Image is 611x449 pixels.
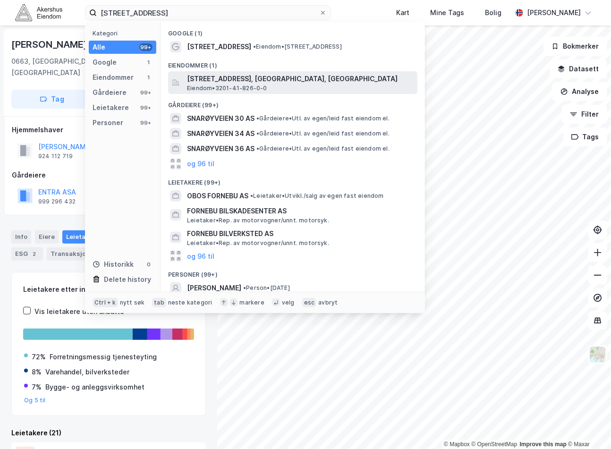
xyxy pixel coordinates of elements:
span: • [256,130,259,137]
button: Datasett [550,59,607,78]
div: Info [11,230,31,244]
div: Leietakere (21) [11,427,206,439]
div: Vis leietakere uten ansatte [34,306,124,317]
div: Hjemmelshaver [12,124,205,136]
span: Gårdeiere • Utl. av egen/leid fast eiendom el. [256,145,390,152]
button: og 96 til [187,250,214,262]
div: 999 296 432 [38,198,76,205]
button: og 96 til [187,158,214,169]
div: esc [302,298,317,307]
span: Person • [DATE] [243,284,290,292]
span: [PERSON_NAME] [187,282,241,294]
div: Alle [93,42,105,53]
div: 2 [30,249,39,259]
div: 1 [145,59,153,66]
div: 924 112 719 [38,152,73,160]
div: Leietakere [62,230,115,244]
div: Google (1) [161,22,425,39]
span: • [253,43,256,50]
div: markere [240,299,264,306]
span: Gårdeiere • Utl. av egen/leid fast eiendom el. [256,115,390,122]
div: Forretningsmessig tjenesteyting [50,351,157,363]
div: Leietakere (99+) [161,171,425,188]
img: akershus-eiendom-logo.9091f326c980b4bce74ccdd9f866810c.svg [15,4,62,21]
div: 99+ [139,43,153,51]
input: Søk på adresse, matrikkel, gårdeiere, leietakere eller personer [97,6,319,20]
div: Transaksjoner [47,247,112,261]
div: 99+ [139,119,153,127]
span: Leietaker • Rep. av motorvogner/unnt. motorsyk. [187,217,329,224]
button: Og 5 til [24,397,46,404]
div: Leietakere etter industri [23,284,194,295]
div: Bygge- og anleggsvirksomhet [45,381,144,393]
span: Eiendom • 3201-41-826-0-0 [187,85,267,92]
span: Leietaker • Utvikl./salg av egen fast eiendom [250,192,384,200]
div: Historikk [93,259,134,270]
div: ESG [11,247,43,261]
span: FORNEBU BILSKADESENTER AS [187,205,414,217]
div: Mine Tags [430,7,464,18]
div: Kategori [93,30,156,37]
a: Improve this map [520,441,567,448]
div: Bolig [485,7,501,18]
div: 1 [145,74,153,81]
a: OpenStreetMap [472,441,518,448]
div: Gårdeiere [12,169,205,181]
div: Ctrl + k [93,298,118,307]
div: 99+ [139,89,153,96]
div: Leietakere [93,102,129,113]
span: • [256,145,259,152]
span: OBOS FORNEBU AS [187,190,248,202]
div: Eiendommer [93,72,134,83]
div: [PERSON_NAME] [527,7,581,18]
div: Google [93,57,117,68]
div: nytt søk [120,299,145,306]
div: 8% [32,366,42,378]
button: Tags [563,127,607,146]
div: Gårdeiere [93,87,127,98]
img: Z [589,346,607,364]
span: Eiendom • [STREET_ADDRESS] [253,43,342,51]
span: • [243,284,246,291]
div: Eiendommer (1) [161,54,425,71]
div: Delete history [104,274,151,285]
button: Bokmerker [543,37,607,56]
div: 7% [32,381,42,393]
div: 99+ [139,104,153,111]
div: Varehandel, bilverksteder [45,366,129,378]
span: SNARØYVEIEN 30 AS [187,113,255,124]
button: Filter [562,105,607,124]
span: • [256,115,259,122]
div: Personer [93,117,123,128]
span: FORNEBU BILVERKSTED AS [187,228,414,239]
div: Kart [396,7,409,18]
a: Mapbox [444,441,470,448]
iframe: Chat Widget [564,404,611,449]
div: Kontrollprogram for chat [564,404,611,449]
div: 72% [32,351,46,363]
button: Analyse [552,82,607,101]
span: SNARØYVEIEN 34 AS [187,128,255,139]
span: [STREET_ADDRESS], [GEOGRAPHIC_DATA], [GEOGRAPHIC_DATA] [187,73,414,85]
div: velg [282,299,295,306]
div: neste kategori [168,299,212,306]
span: • [250,192,253,199]
button: Tag [11,90,93,109]
div: tab [152,298,166,307]
div: Gårdeiere (99+) [161,94,425,111]
div: avbryt [318,299,338,306]
div: 0663, [GEOGRAPHIC_DATA], [GEOGRAPHIC_DATA] [11,56,132,78]
span: Gårdeiere • Utl. av egen/leid fast eiendom el. [256,130,390,137]
div: [PERSON_NAME] Vei 6 [11,37,113,52]
span: Leietaker • Rep. av motorvogner/unnt. motorsyk. [187,239,329,247]
div: Eiere [35,230,59,244]
div: Personer (99+) [161,263,425,280]
span: [STREET_ADDRESS] [187,41,251,52]
div: 0 [145,261,153,268]
span: SNARØYVEIEN 36 AS [187,143,255,154]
